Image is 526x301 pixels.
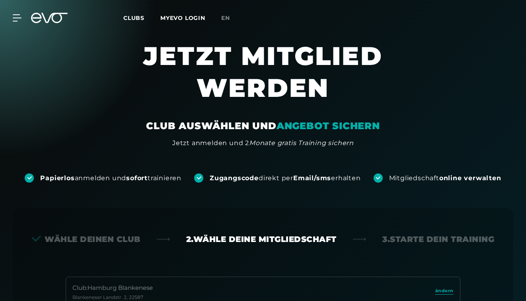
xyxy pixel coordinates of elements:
div: Jetzt anmelden und 2 [172,138,354,148]
em: Monate gratis Training sichern [249,139,354,147]
div: 3. Starte dein Training [382,234,494,245]
div: anmelden und trainieren [40,174,181,183]
strong: online verwalten [439,174,501,182]
span: ändern [435,287,454,294]
strong: Zugangscode [210,174,259,182]
div: Mitgliedschaft [389,174,501,183]
div: direkt per erhalten [210,174,360,183]
a: en [221,14,240,23]
div: Wähle deinen Club [32,234,140,245]
strong: Papierlos [40,174,74,182]
div: Club : Hamburg Blankenese [72,283,153,293]
strong: Email/sms [293,174,331,182]
a: ändern [435,287,454,297]
span: Clubs [123,14,144,22]
div: Blankeneser Landstr. 2 , 22587 [72,294,153,301]
a: MYEVO LOGIN [160,14,205,22]
a: Clubs [123,14,160,22]
strong: sofort [126,174,148,182]
span: en [221,14,230,22]
div: CLUB AUSWÄHLEN UND [146,120,380,132]
em: ANGEBOT SICHERN [277,120,380,132]
div: 2. Wähle deine Mitgliedschaft [186,234,337,245]
h1: JETZT MITGLIED WERDEN [80,40,446,120]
